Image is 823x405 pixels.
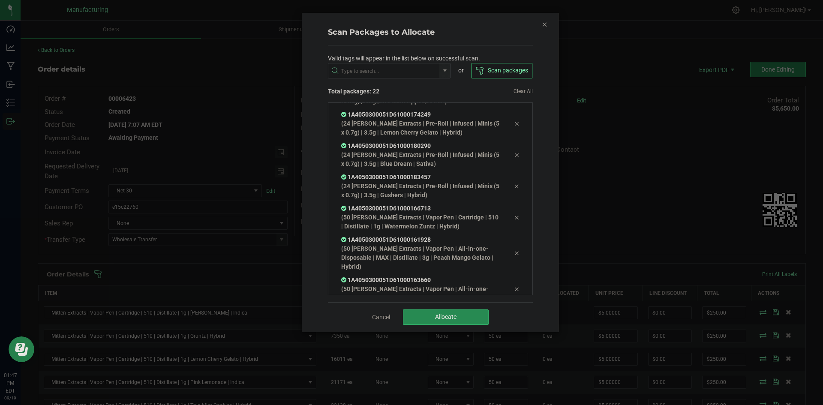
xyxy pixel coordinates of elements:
div: Remove tag [508,118,526,129]
span: Total packages: 22 [328,87,430,96]
span: In Sync [341,205,348,212]
button: Scan packages [471,63,532,78]
input: NO DATA FOUND [328,63,440,79]
button: Allocate [403,309,489,325]
span: In Sync [341,236,348,243]
a: Clear All [514,88,533,95]
span: 1A4050300051D61000161928 [341,236,431,243]
span: In Sync [341,276,348,283]
p: (24 [PERSON_NAME] Extracts | Pre-Roll | Infused | Minis (5 x 0.7g) | 3.5g | Gushers | Hybrid) [341,182,502,200]
span: 1A4050300051D61000166713 [341,205,431,212]
span: In Sync [341,174,348,180]
div: Remove tag [508,181,526,191]
iframe: Resource center [9,336,34,362]
div: Remove tag [508,150,526,160]
button: Close [542,19,548,29]
span: Valid tags will appear in the list below on successful scan. [328,54,480,63]
div: Remove tag [508,212,526,222]
p: (24 [PERSON_NAME] Extracts | Pre-Roll | Infused | Minis (5 x 0.7g) | 3.5g | Lemon Cherry Gelato |... [341,119,502,137]
p: (50 [PERSON_NAME] Extracts | Vapor Pen | All-in-one-Disposable | MAX | Distillate | 3g | Peach Ma... [341,244,502,271]
div: Remove tag [508,248,526,258]
a: Cancel [372,313,390,321]
span: 1A4050300051D61000183457 [341,174,431,180]
span: Allocate [435,313,457,320]
span: In Sync [341,142,348,149]
span: In Sync [341,111,348,118]
div: or [451,66,471,75]
p: (50 [PERSON_NAME] Extracts | Vapor Pen | Cartridge | 510 | Distillate | 1g | Watermelon Zuntz | H... [341,213,502,231]
p: (24 [PERSON_NAME] Extracts | Pre-Roll | Infused | Minis (5 x 0.7g) | 3.5g | Blue Dream | Sativa) [341,150,502,168]
span: 1A4050300051D61000163660 [341,276,431,283]
div: Remove tag [508,284,526,294]
p: (50 [PERSON_NAME] Extracts | Vapor Pen | All-in-one-Disposable | MAX | Distillate | 3g | Gushers ... [341,285,502,303]
span: 1A4050300051D61000180290 [341,142,431,149]
span: 1A4050300051D61000174249 [341,111,431,118]
h4: Scan Packages to Allocate [328,27,533,38]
